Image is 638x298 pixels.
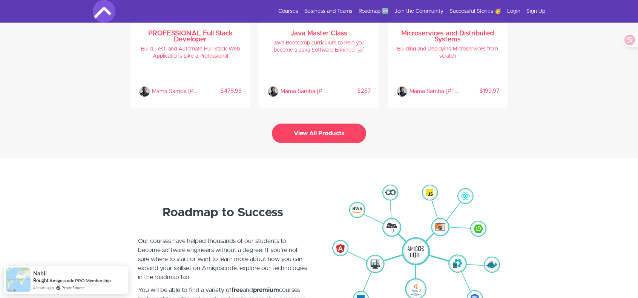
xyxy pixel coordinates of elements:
[272,132,366,136] a: View All Products
[152,86,201,97] p: Mama Samba Braima Nelson
[6,267,31,292] img: provesource social proof notification image
[359,8,388,15] a: Roadmap 🆕
[394,8,443,15] a: Join the Community
[329,87,370,95] p: $287
[33,277,49,283] span: Bought
[201,87,242,95] p: $478.98
[458,87,499,95] p: $199.97
[278,8,298,15] a: Courses
[507,8,520,15] a: Login
[267,31,370,37] h3: Java Master Class
[139,86,150,97] img: Mama Samba Braima Nelson
[232,287,243,293] strong: free
[267,86,279,97] img: Mama Samba Braima Nelson
[139,31,242,43] h3: PROFESSIONAL Full Stack Developer
[253,287,279,293] strong: premium
[49,277,111,284] a: Amigoscode PRO Membership
[409,86,458,97] p: Mama Samba Braima Nelson
[33,284,54,291] span: 4 hours ago
[138,237,308,282] p: Our courses have helped thousands of our students to become software engineers without a degree. ...
[139,46,242,60] h4: Build, Test, and Automate Full-Stack Web Applications Like a Professional
[272,124,366,143] button: View All Products
[396,86,408,97] img: Mama Samba Braima Nelson
[267,40,370,54] h4: Java Bootcamp curriculum to help you become a Java Software Engineer 📈
[396,31,499,43] h3: Microservices and Distributed Systems
[449,8,501,15] a: Successful Stories 🥳
[163,207,283,219] strong: Roadmap to Success
[61,284,85,291] a: ProveSource
[281,86,329,97] p: Mama Samba Braima Nelson
[396,46,499,60] h4: Building and Deploying Microservices from scratch
[33,270,47,277] span: Nabil
[304,8,353,15] a: Business and Teams
[526,8,545,15] a: Sign Up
